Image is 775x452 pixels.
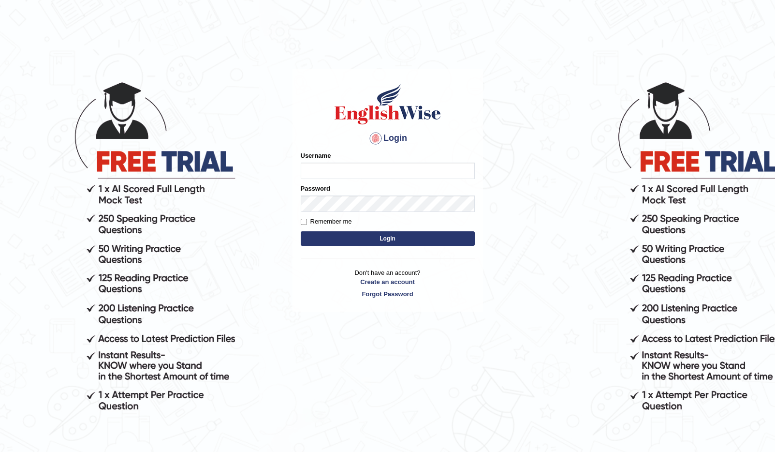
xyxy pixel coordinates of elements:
label: Password [301,184,330,193]
input: Remember me [301,219,307,225]
h4: Login [301,131,475,146]
p: Don't have an account? [301,268,475,298]
button: Login [301,231,475,246]
img: Logo of English Wise sign in for intelligent practice with AI [333,82,443,126]
label: Remember me [301,217,352,226]
a: Forgot Password [301,289,475,299]
label: Username [301,151,331,160]
a: Create an account [301,277,475,286]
